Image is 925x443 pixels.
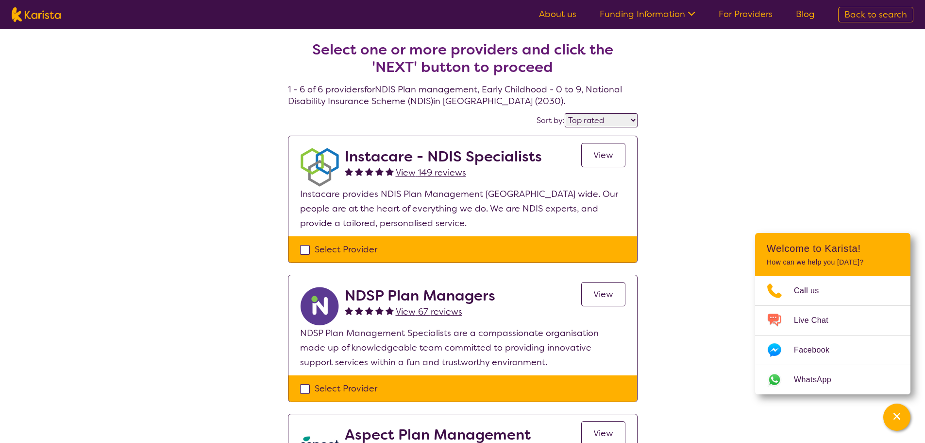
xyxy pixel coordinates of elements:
img: fullstar [386,306,394,315]
div: Channel Menu [755,233,910,394]
h2: Welcome to Karista! [767,243,899,254]
h2: NDSP Plan Managers [345,287,495,304]
ul: Choose channel [755,276,910,394]
img: fullstar [355,167,363,176]
span: View [593,149,613,161]
a: View 67 reviews [396,304,462,319]
h4: 1 - 6 of 6 providers for NDIS Plan management , Early Childhood - 0 to 9 , National Disability In... [288,18,638,107]
img: fullstar [375,306,384,315]
img: fullstar [375,167,384,176]
img: obkhna0zu27zdd4ubuus.png [300,148,339,187]
span: Call us [794,284,831,298]
span: Back to search [844,9,907,20]
a: Web link opens in a new tab. [755,365,910,394]
img: Karista logo [12,7,61,22]
img: ryxpuxvt8mh1enfatjpo.png [300,287,339,326]
img: fullstar [345,306,353,315]
label: Sort by: [537,115,565,125]
a: View [581,143,625,167]
p: How can we help you [DATE]? [767,258,899,266]
a: For Providers [719,8,773,20]
a: View [581,282,625,306]
span: View 67 reviews [396,306,462,318]
span: View [593,288,613,300]
h2: Select one or more providers and click the 'NEXT' button to proceed [300,41,626,76]
img: fullstar [386,167,394,176]
img: fullstar [365,306,373,315]
span: Facebook [794,343,841,357]
span: View 149 reviews [396,167,466,178]
span: WhatsApp [794,372,843,387]
img: fullstar [345,167,353,176]
img: fullstar [365,167,373,176]
button: Channel Menu [883,404,910,431]
p: Instacare provides NDIS Plan Management [GEOGRAPHIC_DATA] wide. Our people are at the heart of ev... [300,187,625,230]
span: View [593,427,613,439]
a: View 149 reviews [396,165,466,180]
img: fullstar [355,306,363,315]
a: Blog [796,8,815,20]
span: Live Chat [794,313,840,328]
h2: Instacare - NDIS Specialists [345,148,542,165]
a: About us [539,8,576,20]
a: Funding Information [600,8,695,20]
p: NDSP Plan Management Specialists are a compassionate organisation made up of knowledgeable team c... [300,326,625,370]
a: Back to search [838,7,913,22]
